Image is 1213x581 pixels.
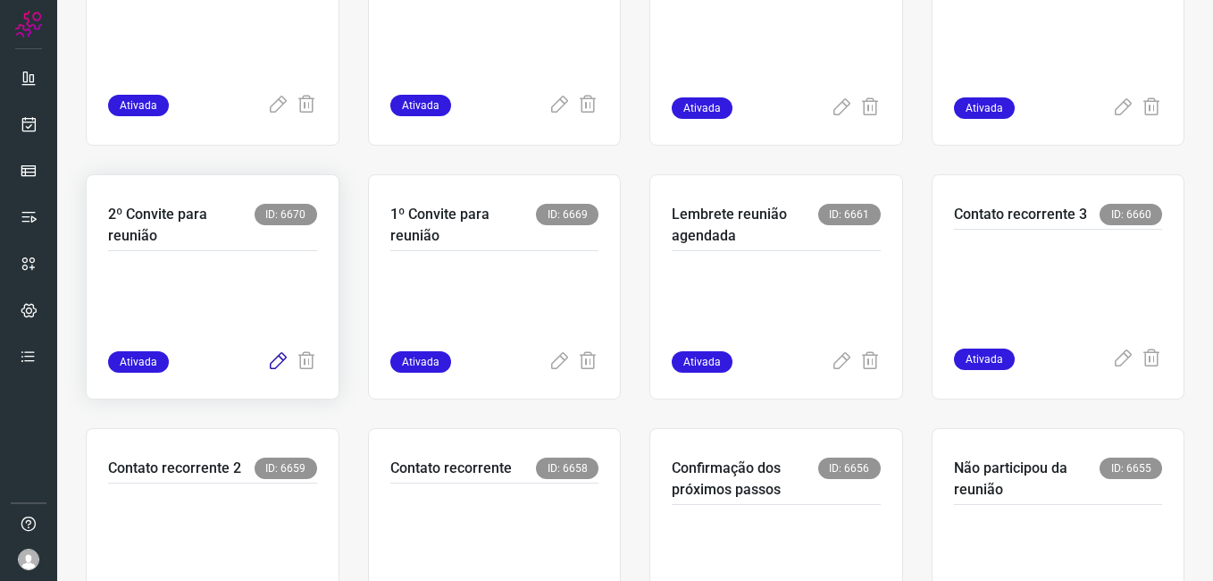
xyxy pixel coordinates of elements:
span: Ativada [390,351,451,373]
span: ID: 6656 [818,458,881,479]
span: ID: 6658 [536,458,598,479]
span: Ativada [108,95,169,116]
p: 1º Convite para reunião [390,204,537,247]
span: ID: 6661 [818,204,881,225]
span: ID: 6669 [536,204,598,225]
span: Ativada [954,97,1015,119]
span: Ativada [672,97,732,119]
p: 2º Convite para reunião [108,204,255,247]
span: ID: 6659 [255,458,317,479]
p: Contato recorrente 2 [108,458,241,479]
p: Contato recorrente [390,458,512,479]
img: Logo [15,11,42,38]
p: Lembrete reunião agendada [672,204,818,247]
img: avatar-user-boy.jpg [18,549,39,570]
span: Ativada [108,351,169,373]
span: ID: 6670 [255,204,317,225]
span: ID: 6660 [1100,204,1162,225]
p: Confirmação dos próximos passos [672,458,818,501]
span: Ativada [390,95,451,116]
span: Ativada [954,349,1015,370]
p: Contato recorrente 3 [954,204,1087,225]
span: Ativada [672,351,732,373]
span: ID: 6655 [1100,458,1162,479]
p: Não participou da reunião [954,458,1100,501]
